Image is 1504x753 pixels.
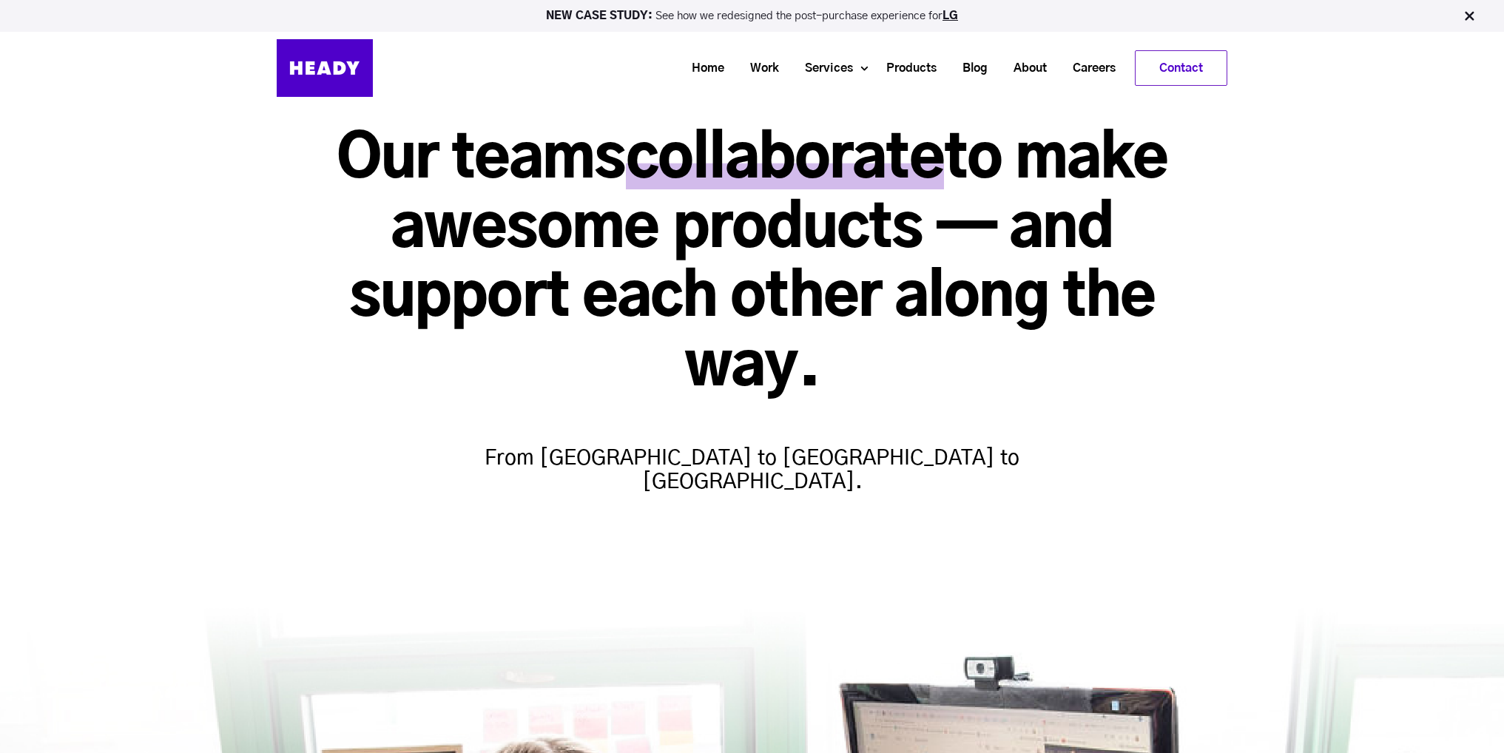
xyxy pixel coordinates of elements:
p: See how we redesigned the post-purchase experience for [7,10,1497,21]
a: Services [786,55,860,82]
a: Blog [944,55,995,82]
h4: From [GEOGRAPHIC_DATA] to [GEOGRAPHIC_DATA] to [GEOGRAPHIC_DATA]. [464,417,1041,494]
a: Products [868,55,944,82]
img: Heady_Logo_Web-01 (1) [277,39,373,97]
a: Home [673,55,732,82]
a: About [995,55,1054,82]
img: Close Bar [1462,9,1477,24]
h1: Our teams to make awesome products — and support each other along the way. [277,126,1227,402]
span: collaborate [626,130,944,189]
a: Careers [1054,55,1123,82]
strong: NEW CASE STUDY: [546,10,655,21]
a: Work [732,55,786,82]
a: Contact [1136,51,1227,85]
a: LG [942,10,958,21]
div: Navigation Menu [388,50,1227,86]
